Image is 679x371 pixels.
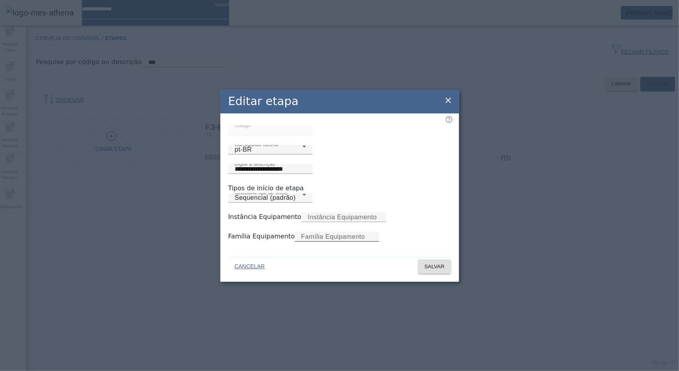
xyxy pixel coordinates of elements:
mat-label: Código [235,123,251,128]
button: CANCELAR [228,260,271,274]
span: Sequencial (padrão) [235,194,296,201]
label: Instância Equipamento [228,213,302,221]
span: SALVAR [424,263,445,271]
label: Tipos de início de etapa [228,184,304,192]
h2: Editar etapa [228,93,299,110]
mat-label: Instância Equipamento [308,213,377,220]
span: pt-BR [235,146,252,153]
mat-label: Digite a descrição [235,161,275,166]
button: SALVAR [418,260,451,274]
span: CANCELAR [235,263,265,271]
mat-label: Família Equipamento [301,233,365,240]
label: Família Equipamento [228,232,295,240]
